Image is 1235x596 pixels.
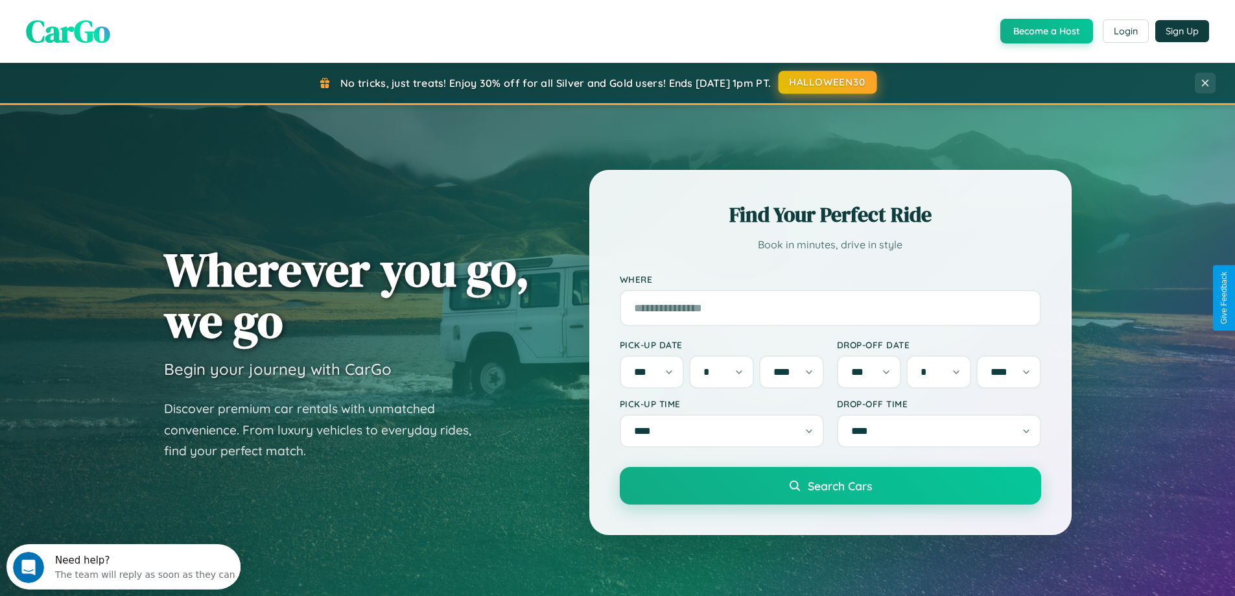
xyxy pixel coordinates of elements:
[620,200,1041,229] h2: Find Your Perfect Ride
[837,398,1041,409] label: Drop-off Time
[49,21,229,35] div: The team will reply as soon as they can
[5,5,241,41] div: Open Intercom Messenger
[620,339,824,350] label: Pick-up Date
[1155,20,1209,42] button: Sign Up
[26,10,110,53] span: CarGo
[620,274,1041,285] label: Where
[164,359,392,379] h3: Begin your journey with CarGo
[340,77,771,89] span: No tricks, just treats! Enjoy 30% off for all Silver and Gold users! Ends [DATE] 1pm PT.
[164,398,488,462] p: Discover premium car rentals with unmatched convenience. From luxury vehicles to everyday rides, ...
[6,544,241,590] iframe: Intercom live chat discovery launcher
[1000,19,1093,43] button: Become a Host
[1103,19,1149,43] button: Login
[620,467,1041,505] button: Search Cars
[808,479,872,493] span: Search Cars
[837,339,1041,350] label: Drop-off Date
[779,71,877,94] button: HALLOWEEN30
[164,244,530,346] h1: Wherever you go, we go
[49,11,229,21] div: Need help?
[13,552,44,583] iframe: Intercom live chat
[620,235,1041,254] p: Book in minutes, drive in style
[1219,272,1229,324] div: Give Feedback
[620,398,824,409] label: Pick-up Time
